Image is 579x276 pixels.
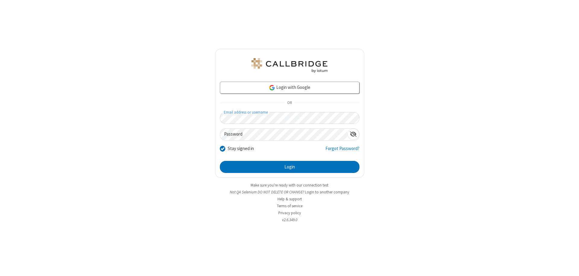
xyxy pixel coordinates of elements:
a: Login with Google [220,82,359,94]
span: OR [285,99,294,107]
li: Not QA Selenium DO NOT DELETE OR CHANGE? [215,189,364,195]
iframe: Chat [564,260,574,272]
input: Password [220,129,347,140]
a: Terms of service [277,203,302,209]
a: Privacy policy [278,210,301,215]
button: Login to another company [305,189,349,195]
input: Email address or username [220,112,359,124]
a: Forgot Password? [325,145,359,157]
div: Show password [347,129,359,140]
label: Stay signed in [228,145,254,152]
li: v2.6.349.0 [215,217,364,223]
img: google-icon.png [269,84,275,91]
a: Help & support [277,196,302,202]
a: Make sure you're ready with our connection test [251,183,328,188]
img: QA Selenium DO NOT DELETE OR CHANGE [250,58,329,73]
button: Login [220,161,359,173]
